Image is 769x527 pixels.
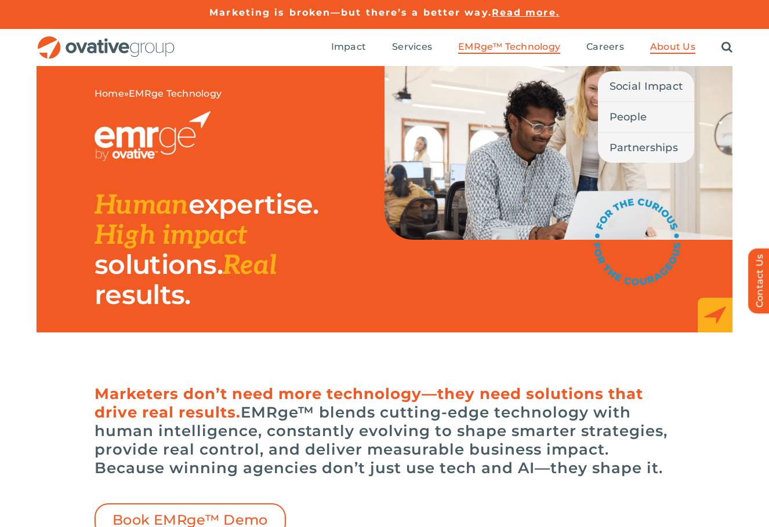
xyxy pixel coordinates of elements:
[331,41,366,53] span: Impact
[610,109,647,125] span: People
[37,35,176,46] a: OG_Full_horizontal_RGB
[492,7,560,18] a: Read more.
[610,140,678,156] span: Partnerships
[95,278,190,311] span: results.
[129,88,222,99] span: EMRge Technology
[586,41,624,54] a: Careers
[598,102,695,132] a: People
[721,41,732,54] a: Search
[698,298,732,332] img: EMRge_HomePage_Elements_Arrow Box
[650,41,695,54] a: About Us
[392,41,432,53] span: Services
[95,88,222,100] span: »
[385,66,732,240] img: EMRge Landing Page Header Image
[458,41,560,53] span: EMRge™ Technology
[209,7,492,18] a: Marketing is broken—but there’s a better way.
[95,189,188,222] span: Human
[610,78,683,94] span: Social Impact
[95,248,223,281] span: solutions.
[223,250,277,282] span: Real
[95,385,674,477] h6: EMRge™ blends cutting-edge technology with human intelligence, constantly evolving to shape smart...
[650,41,695,53] span: About Us
[392,41,432,54] a: Services
[458,41,560,54] a: EMRge™ Technology
[95,219,247,252] span: High impact
[598,71,695,101] a: Social Impact
[331,29,732,66] nav: Menu
[95,111,211,161] img: EMRGE_RGB_wht
[95,88,124,99] a: Home
[598,133,695,163] a: Partnerships
[95,385,643,422] span: Marketers don’t need more technology—they need solutions that drive real results.
[331,41,366,54] a: Impact
[188,188,319,221] span: expertise.
[586,41,624,53] span: Careers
